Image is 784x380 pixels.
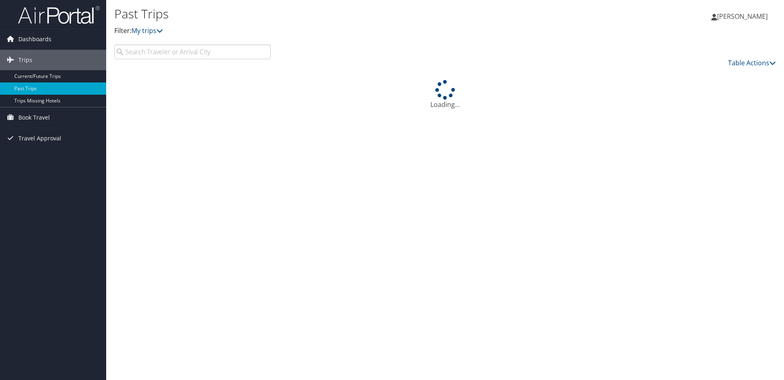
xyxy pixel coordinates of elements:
[18,128,61,149] span: Travel Approval
[114,44,271,59] input: Search Traveler or Arrival City
[717,12,768,21] span: [PERSON_NAME]
[728,58,776,67] a: Table Actions
[18,5,100,24] img: airportal-logo.png
[114,5,555,22] h1: Past Trips
[711,4,776,29] a: [PERSON_NAME]
[18,29,51,49] span: Dashboards
[18,107,50,128] span: Book Travel
[114,80,776,109] div: Loading...
[18,50,32,70] span: Trips
[114,26,555,36] p: Filter:
[131,26,163,35] a: My trips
